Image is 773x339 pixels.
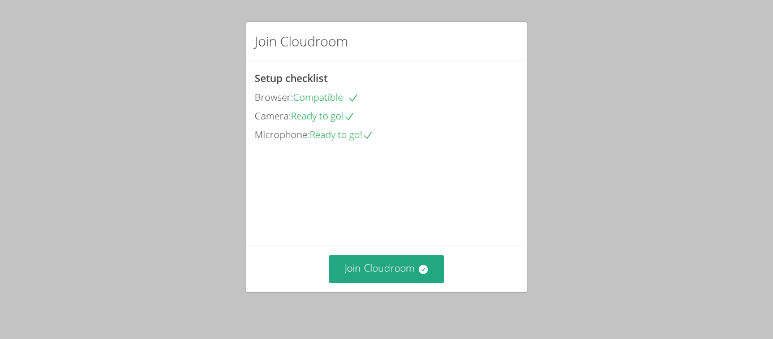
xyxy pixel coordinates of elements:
[293,91,359,104] span: Compatible
[255,31,348,52] h2: Join Cloudroom
[310,128,373,141] span: Ready to go!
[291,109,355,122] span: Ready to go!
[255,91,293,104] span: Browser:
[255,128,310,141] span: Microphone:
[255,109,291,122] span: Camera:
[255,71,328,85] span: Setup checklist
[329,255,445,283] button: Join Cloudroom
